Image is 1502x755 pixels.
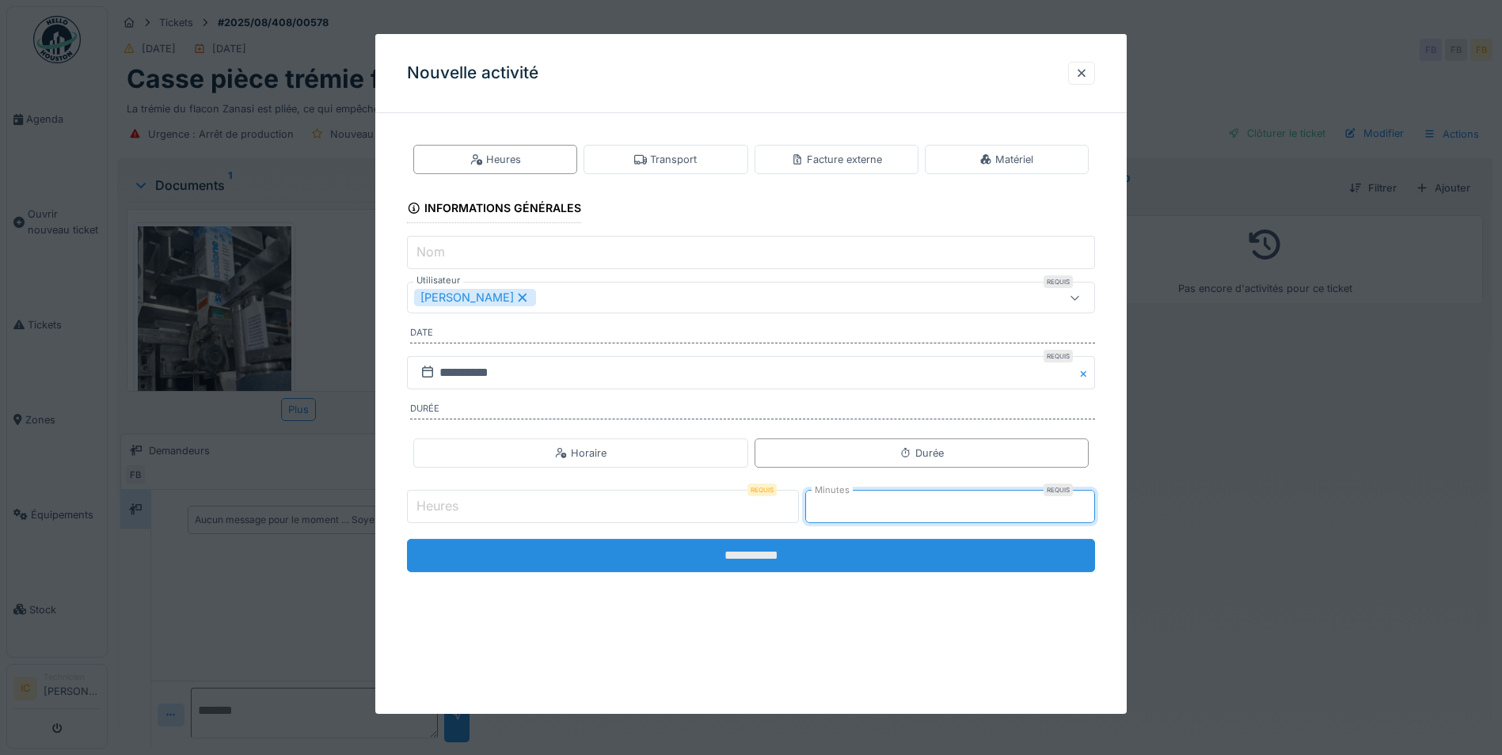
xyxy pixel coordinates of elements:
[410,326,1095,343] label: Date
[1078,356,1095,389] button: Close
[414,289,536,306] div: [PERSON_NAME]
[555,446,607,461] div: Horaire
[413,274,463,287] label: Utilisateur
[413,242,448,261] label: Nom
[407,196,581,223] div: Informations générales
[791,152,882,167] div: Facture externe
[634,152,697,167] div: Transport
[979,152,1033,167] div: Matériel
[413,496,462,515] label: Heures
[899,446,944,461] div: Durée
[470,152,521,167] div: Heures
[410,402,1095,419] label: Durée
[1044,350,1073,362] div: Requis
[1044,275,1073,288] div: Requis
[407,63,538,83] h3: Nouvelle activité
[812,484,853,497] label: Minutes
[1044,484,1073,496] div: Requis
[747,484,777,496] div: Requis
